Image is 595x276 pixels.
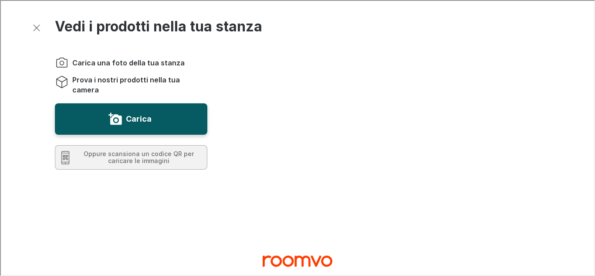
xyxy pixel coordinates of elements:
[262,251,331,269] a: Visit Emmebi Parquets s.n.c. homepage
[71,74,206,94] span: Prova i nostri prodotti nella tua camera
[125,111,151,125] label: Carica
[54,55,206,94] ol: Instructions
[71,57,184,67] span: Carica una foto della tua stanza
[54,102,206,134] button: Carica una foto della tua stanza
[54,144,206,169] button: Scansiona un codice QR per caricare le immagini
